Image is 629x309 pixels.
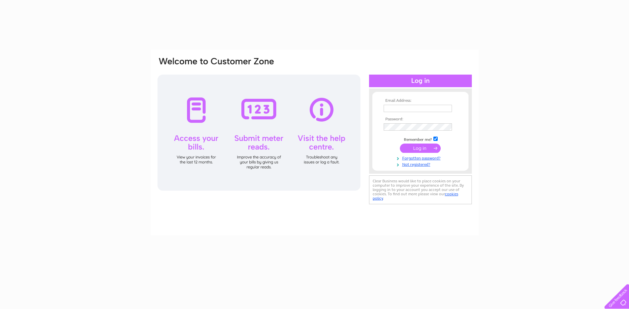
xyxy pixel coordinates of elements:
[373,192,458,201] a: cookies policy
[382,136,459,142] td: Remember me?
[382,117,459,122] th: Password:
[400,144,441,153] input: Submit
[369,175,472,204] div: Clear Business would like to place cookies on your computer to improve your experience of the sit...
[384,161,459,167] a: Not registered?
[382,98,459,103] th: Email Address:
[384,154,459,161] a: Forgotten password?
